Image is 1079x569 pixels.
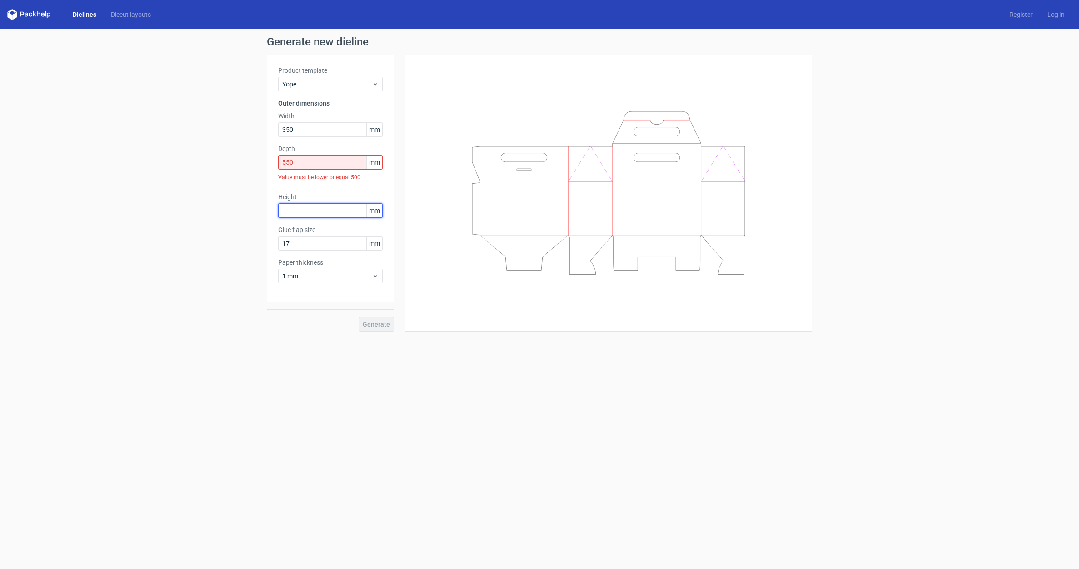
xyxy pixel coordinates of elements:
[366,237,382,250] span: mm
[1040,10,1072,19] a: Log in
[104,10,158,19] a: Diecut layouts
[267,36,812,47] h1: Generate new dieline
[366,123,382,136] span: mm
[278,170,383,185] div: Value must be lower or equal 500
[1002,10,1040,19] a: Register
[282,272,372,281] span: 1 mm
[282,80,372,89] span: Yope
[278,144,383,153] label: Depth
[278,258,383,267] label: Paper thickness
[278,111,383,121] label: Width
[366,204,382,217] span: mm
[278,99,383,108] h3: Outer dimensions
[65,10,104,19] a: Dielines
[278,225,383,234] label: Glue flap size
[278,66,383,75] label: Product template
[278,192,383,201] label: Height
[366,156,382,169] span: mm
